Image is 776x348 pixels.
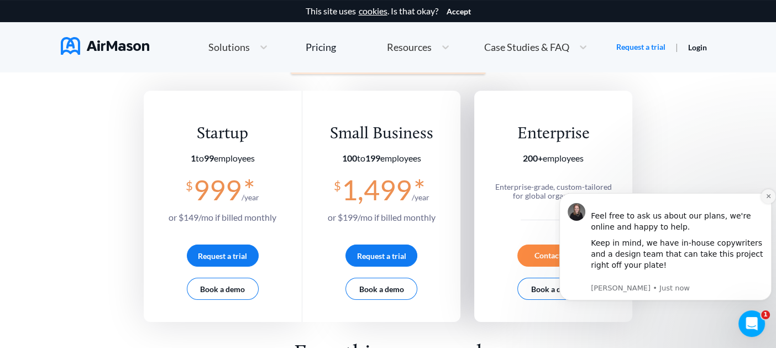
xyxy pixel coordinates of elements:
button: Book a demo [517,278,589,300]
button: Request a trial [187,245,259,267]
span: Enterprise-grade, custom-tailored for global organizations [495,182,612,200]
b: 99 [204,153,214,163]
b: 200+ [523,153,543,163]
span: $ [333,174,340,193]
section: employees [327,153,435,163]
span: | [675,41,678,52]
div: Pricing [306,42,336,52]
span: 999 [193,173,242,206]
b: 100 [342,153,356,163]
span: or $ 149 /mo if billed monthly [169,212,276,222]
a: Login [688,43,707,52]
span: Resources [387,42,432,52]
div: Enterprise [490,124,617,144]
button: Book a demo [187,278,259,300]
iframe: Intercom notifications message [555,176,776,318]
span: 1 [761,310,770,319]
span: or $ 199 /mo if billed monthly [327,212,435,222]
section: employees [490,153,617,163]
div: Startup [169,124,276,144]
button: Book a demo [345,278,417,300]
span: $ [186,174,193,193]
span: to [191,153,214,163]
b: 1 [191,153,196,163]
img: AirMason Logo [61,37,149,55]
button: Accept cookies [447,7,471,16]
div: Contact Us [517,245,589,267]
iframe: Intercom live chat [738,310,765,337]
div: Small Business [327,124,435,144]
b: 199 [365,153,380,163]
a: Pricing [306,37,336,57]
a: Request a trial [616,41,665,53]
a: cookies [359,6,387,16]
section: employees [169,153,276,163]
span: to [342,153,380,163]
span: Solutions [208,42,250,52]
span: 1,499 [341,173,411,206]
button: Request a trial [345,245,417,267]
span: Case Studies & FAQ [484,42,569,52]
